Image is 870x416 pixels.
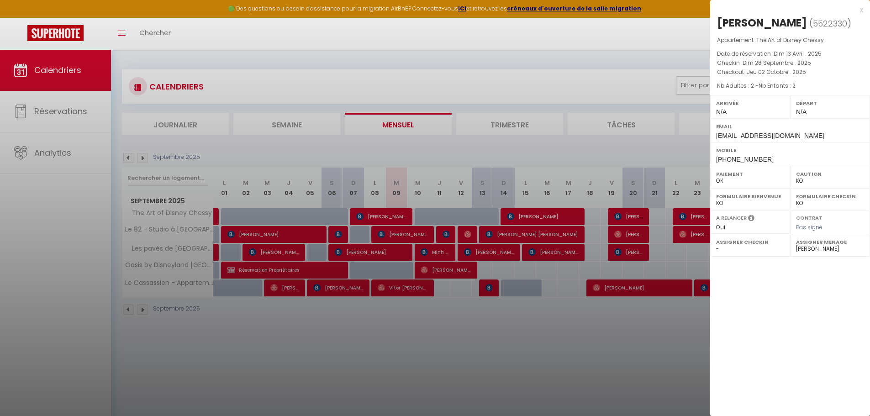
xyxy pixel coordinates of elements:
span: Nb Enfants : 2 [759,82,796,90]
span: The Art of Disney Chessy [756,36,824,44]
span: Dim 13 Avril . 2025 [774,50,822,58]
span: Jeu 02 Octobre . 2025 [747,68,806,76]
label: A relancer [716,214,747,222]
span: ( ) [809,17,851,30]
span: Dim 28 Septembre . 2025 [743,59,811,67]
span: N/A [796,108,807,116]
p: Appartement : [717,36,863,45]
span: [EMAIL_ADDRESS][DOMAIN_NAME] [716,132,824,139]
label: Contrat [796,214,823,220]
label: Paiement [716,169,784,179]
p: Date de réservation : [717,49,863,58]
label: Caution [796,169,864,179]
div: x [710,5,863,16]
span: N/A [716,108,727,116]
label: Formulaire Bienvenue [716,192,784,201]
button: Ouvrir le widget de chat LiveChat [7,4,35,31]
span: [PHONE_NUMBER] [716,156,774,163]
label: Assigner Checkin [716,237,784,247]
span: 5522330 [813,18,847,29]
label: Mobile [716,146,864,155]
span: Pas signé [796,223,823,231]
label: Formulaire Checkin [796,192,864,201]
label: Départ [796,99,864,108]
span: Nb Adultes : 2 - [717,82,796,90]
p: Checkout : [717,68,863,77]
div: [PERSON_NAME] [717,16,807,30]
label: Arrivée [716,99,784,108]
i: Sélectionner OUI si vous souhaiter envoyer les séquences de messages post-checkout [748,214,754,224]
label: Email [716,122,864,131]
label: Assigner Menage [796,237,864,247]
p: Checkin : [717,58,863,68]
